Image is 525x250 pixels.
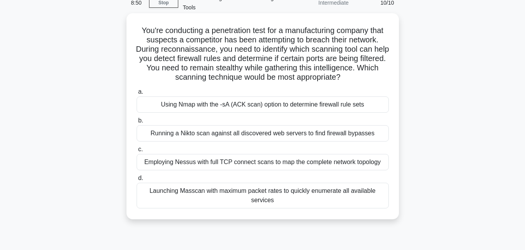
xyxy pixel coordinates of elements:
[138,175,143,181] span: d.
[138,146,143,152] span: c.
[136,26,390,82] h5: You're conducting a penetration test for a manufacturing company that suspects a competitor has b...
[137,125,389,142] div: Running a Nikto scan against all discovered web servers to find firewall bypasses
[138,88,143,95] span: a.
[137,183,389,208] div: Launching Masscan with maximum packet rates to quickly enumerate all available services
[138,117,143,124] span: b.
[137,154,389,170] div: Employing Nessus with full TCP connect scans to map the complete network topology
[137,96,389,113] div: Using Nmap with the -sA (ACK scan) option to determine firewall rule sets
